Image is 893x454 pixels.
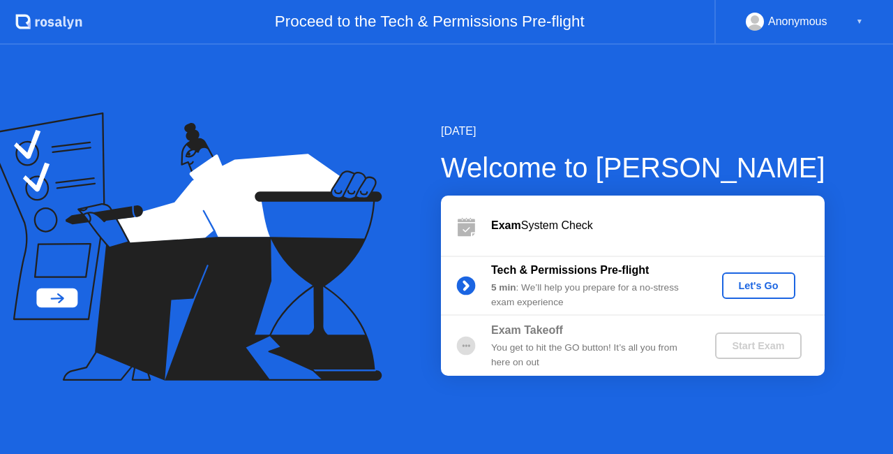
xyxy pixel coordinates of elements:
div: ▼ [856,13,863,31]
div: Start Exam [721,340,795,351]
div: Welcome to [PERSON_NAME] [441,147,825,189]
b: 5 min [491,282,516,293]
div: : We’ll help you prepare for a no-stress exam experience [491,281,692,309]
div: You get to hit the GO button! It’s all you from here on out [491,341,692,369]
div: Anonymous [768,13,827,31]
b: Exam [491,219,521,231]
b: Exam Takeoff [491,324,563,336]
div: Let's Go [728,280,790,291]
b: Tech & Permissions Pre-flight [491,264,649,276]
button: Start Exam [715,332,801,359]
div: System Check [491,217,825,234]
div: [DATE] [441,123,825,140]
button: Let's Go [722,272,795,299]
